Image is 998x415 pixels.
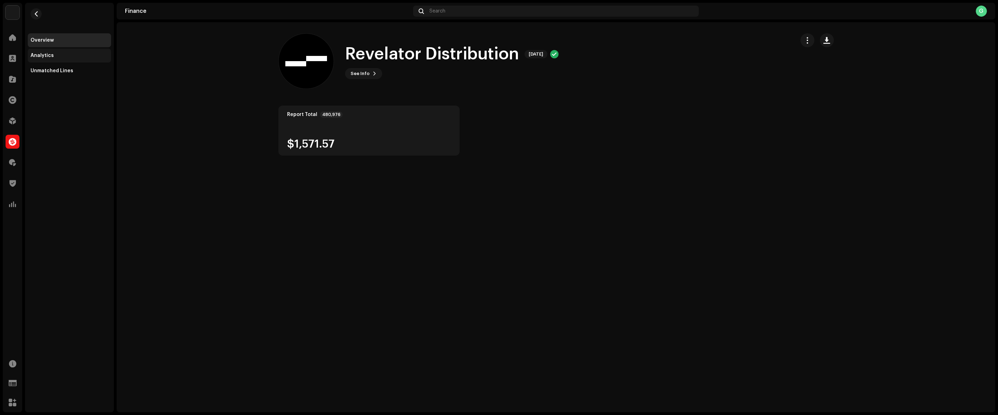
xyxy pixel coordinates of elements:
[345,43,519,65] h1: Revelator Distribution
[320,111,343,118] p-badge: 480,976
[28,49,111,63] re-m-nav-item: Analytics
[351,67,370,81] span: See Info
[125,8,410,14] div: Finance
[28,64,111,78] re-m-nav-item: Unmatched Lines
[6,6,19,19] img: acab2465-393a-471f-9647-fa4d43662784
[429,8,445,14] span: Search
[287,112,317,117] div: Report Total
[345,68,382,79] button: See Info
[976,6,987,17] div: G
[31,38,54,43] div: Overview
[28,33,111,47] re-m-nav-item: Overview
[31,68,73,74] div: Unmatched Lines
[31,53,54,58] div: Analytics
[525,50,547,58] span: [DATE]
